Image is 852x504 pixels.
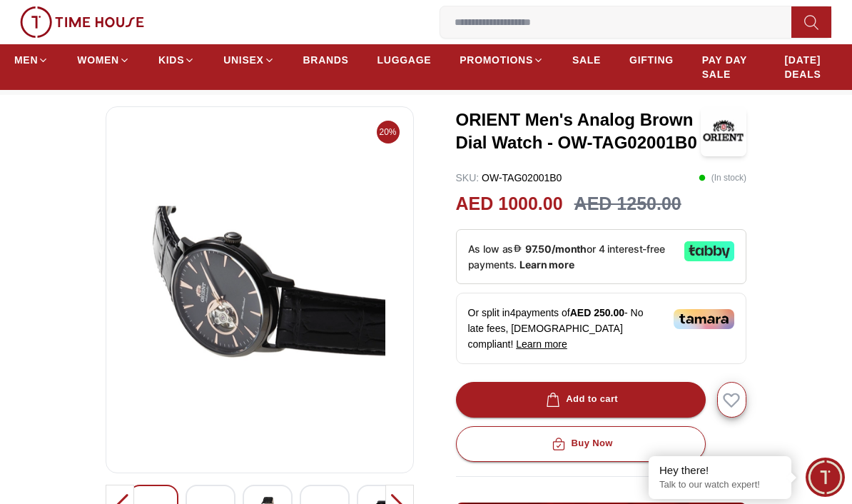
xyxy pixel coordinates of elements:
span: Learn more [516,338,567,350]
span: MEN [14,53,38,67]
span: WOMEN [77,53,119,67]
span: LUGGAGE [377,53,432,67]
a: [DATE] DEALS [784,47,838,87]
h3: AED 1250.00 [574,191,681,218]
p: ( In stock ) [699,171,746,185]
a: PAY DAY SALE [702,47,756,87]
img: ORIENT Men's Analog Brown Dial Watch - OW-TAG02001B0 [701,106,746,156]
button: Buy Now [456,426,706,462]
span: SALE [572,53,601,67]
div: Buy Now [549,435,613,452]
button: Add to cart [456,382,706,418]
span: GIFTING [629,53,674,67]
div: Chat Widget [806,458,845,497]
span: 20% [377,121,400,143]
span: BRANDS [303,53,349,67]
img: Tamara [674,309,734,329]
h2: AED 1000.00 [456,191,563,218]
p: OW-TAG02001B0 [456,171,562,185]
h3: ORIENT Men's Analog Brown Dial Watch - OW-TAG02001B0 [456,109,701,154]
span: PAY DAY SALE [702,53,756,81]
span: KIDS [158,53,184,67]
a: UNISEX [223,47,274,73]
img: ORIENT Men's Analog Brown Dial Watch - OW-TAG02001B0 [118,119,402,461]
a: LUGGAGE [377,47,432,73]
span: PROMOTIONS [460,53,533,67]
a: SALE [572,47,601,73]
div: Or split in 4 payments of - No late fees, [DEMOGRAPHIC_DATA] compliant! [456,293,747,364]
span: [DATE] DEALS [784,53,838,81]
span: UNISEX [223,53,263,67]
a: GIFTING [629,47,674,73]
span: AED 250.00 [570,307,624,318]
a: KIDS [158,47,195,73]
div: Add to cart [543,391,618,408]
a: BRANDS [303,47,349,73]
img: ... [20,6,144,38]
p: Talk to our watch expert! [659,479,781,491]
a: MEN [14,47,49,73]
a: PROMOTIONS [460,47,544,73]
div: Hey there! [659,463,781,478]
a: WOMEN [77,47,130,73]
span: SKU : [456,172,480,183]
